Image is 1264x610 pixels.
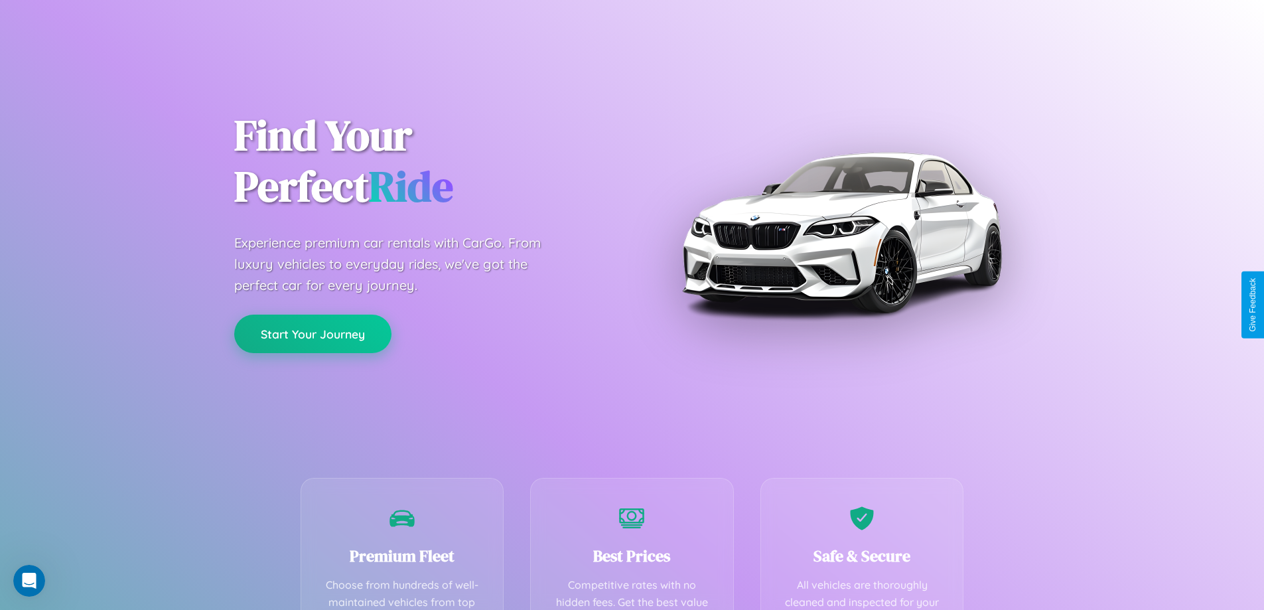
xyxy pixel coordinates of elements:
h3: Best Prices [551,545,713,567]
p: Experience premium car rentals with CarGo. From luxury vehicles to everyday rides, we've got the ... [234,232,566,296]
span: Ride [369,157,453,215]
h3: Safe & Secure [781,545,944,567]
button: Start Your Journey [234,315,391,353]
iframe: Intercom live chat [13,565,45,597]
h3: Premium Fleet [321,545,484,567]
img: Premium BMW car rental vehicle [675,66,1007,398]
h1: Find Your Perfect [234,110,612,212]
div: Give Feedback [1248,278,1257,332]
